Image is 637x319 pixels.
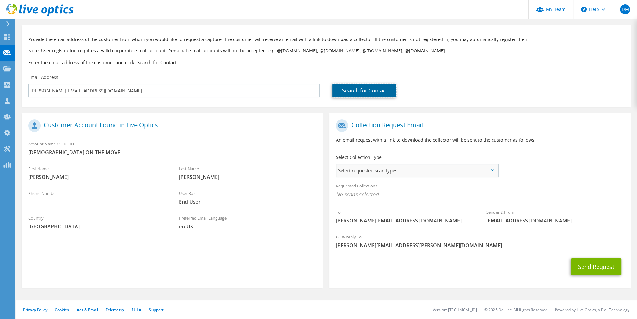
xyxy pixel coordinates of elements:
h3: Enter the email address of the customer and click “Search for Contact”. [28,59,624,66]
h1: Customer Account Found in Live Optics [28,119,314,132]
div: Sender & From [480,206,631,227]
div: CC & Reply To [329,230,630,252]
span: [EMAIL_ADDRESS][DOMAIN_NAME] [486,217,624,224]
a: Support [149,307,164,312]
span: [GEOGRAPHIC_DATA] [28,223,166,230]
div: To [329,206,480,227]
a: Telemetry [106,307,124,312]
div: User Role [173,187,323,208]
span: No scans selected [336,191,624,198]
label: Select Collection Type [336,154,381,160]
div: Requested Collections [329,179,630,202]
a: Search for Contact [332,84,396,97]
span: End User [179,198,317,205]
p: An email request with a link to download the collector will be sent to the customer as follows. [336,137,624,144]
svg: \n [581,7,587,12]
label: Email Address [28,74,58,81]
li: Version: [TECHNICAL_ID] [433,307,477,312]
div: First Name [22,162,173,184]
div: Last Name [173,162,323,184]
div: Phone Number [22,187,173,208]
span: [DEMOGRAPHIC_DATA] ON THE MOVE [28,149,317,156]
span: en-US [179,223,317,230]
span: [PERSON_NAME] [179,174,317,180]
a: EULA [132,307,141,312]
a: Privacy Policy [23,307,47,312]
div: Country [22,212,173,233]
button: Send Request [571,258,621,275]
h1: Collection Request Email [336,119,621,132]
li: © 2025 Dell Inc. All Rights Reserved [484,307,547,312]
li: Powered by Live Optics, a Dell Technology [555,307,629,312]
a: Cookies [55,307,69,312]
span: [PERSON_NAME][EMAIL_ADDRESS][DOMAIN_NAME] [336,217,474,224]
div: Preferred Email Language [173,212,323,233]
p: Provide the email address of the customer from whom you would like to request a capture. The cust... [28,36,624,43]
p: Note: User registration requires a valid corporate e-mail account. Personal e-mail accounts will ... [28,47,624,54]
span: [PERSON_NAME][EMAIL_ADDRESS][PERSON_NAME][DOMAIN_NAME] [336,242,624,249]
span: - [28,198,166,205]
span: Select requested scan types [336,164,498,177]
div: Account Name / SFDC ID [22,137,323,159]
a: Ads & Email [77,307,98,312]
span: DH [620,4,630,14]
span: [PERSON_NAME] [28,174,166,180]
